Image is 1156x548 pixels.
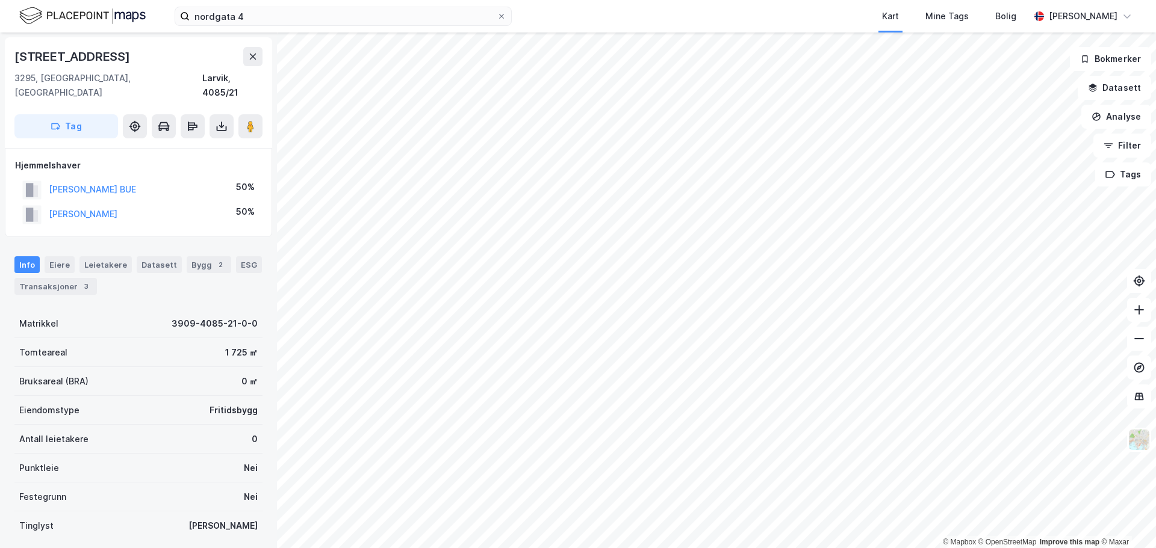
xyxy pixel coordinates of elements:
div: Nei [244,461,258,475]
div: Kontrollprogram for chat [1096,490,1156,548]
a: Mapbox [943,538,976,546]
div: Fritidsbygg [210,403,258,417]
img: Z [1128,428,1151,451]
button: Datasett [1078,76,1151,100]
div: 2 [214,259,226,271]
div: Eiere [45,256,75,273]
div: 1 725 ㎡ [225,345,258,360]
input: Søk på adresse, matrikkel, gårdeiere, leietakere eller personer [190,7,497,25]
div: Leietakere [79,256,132,273]
div: 3909-4085-21-0-0 [172,316,258,331]
div: [STREET_ADDRESS] [14,47,132,66]
div: Nei [244,490,258,504]
button: Analyse [1081,105,1151,129]
div: Bruksareal (BRA) [19,374,89,389]
div: 50% [236,180,255,194]
div: Antall leietakere [19,432,89,446]
div: 50% [236,205,255,219]
button: Tag [14,114,118,138]
div: Bolig [995,9,1016,23]
div: Matrikkel [19,316,58,331]
div: Punktleie [19,461,59,475]
div: [PERSON_NAME] [188,519,258,533]
div: Tomteareal [19,345,67,360]
div: Datasett [137,256,182,273]
a: OpenStreetMap [978,538,1037,546]
div: Kart [882,9,899,23]
div: 3295, [GEOGRAPHIC_DATA], [GEOGRAPHIC_DATA] [14,71,202,100]
div: Bygg [187,256,231,273]
div: Info [14,256,40,273]
div: Transaksjoner [14,278,97,295]
iframe: Chat Widget [1096,490,1156,548]
div: Larvik, 4085/21 [202,71,263,100]
div: [PERSON_NAME] [1049,9,1117,23]
button: Filter [1093,134,1151,158]
div: 0 ㎡ [241,374,258,389]
div: Mine Tags [925,9,969,23]
div: ESG [236,256,262,273]
div: Festegrunn [19,490,66,504]
div: Eiendomstype [19,403,79,417]
div: Tinglyst [19,519,54,533]
img: logo.f888ab2527a4732fd821a326f86c7f29.svg [19,5,146,26]
div: 0 [252,432,258,446]
div: Hjemmelshaver [15,158,262,173]
button: Bokmerker [1070,47,1151,71]
button: Tags [1095,162,1151,186]
a: Improve this map [1040,538,1099,546]
div: 3 [80,280,92,292]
